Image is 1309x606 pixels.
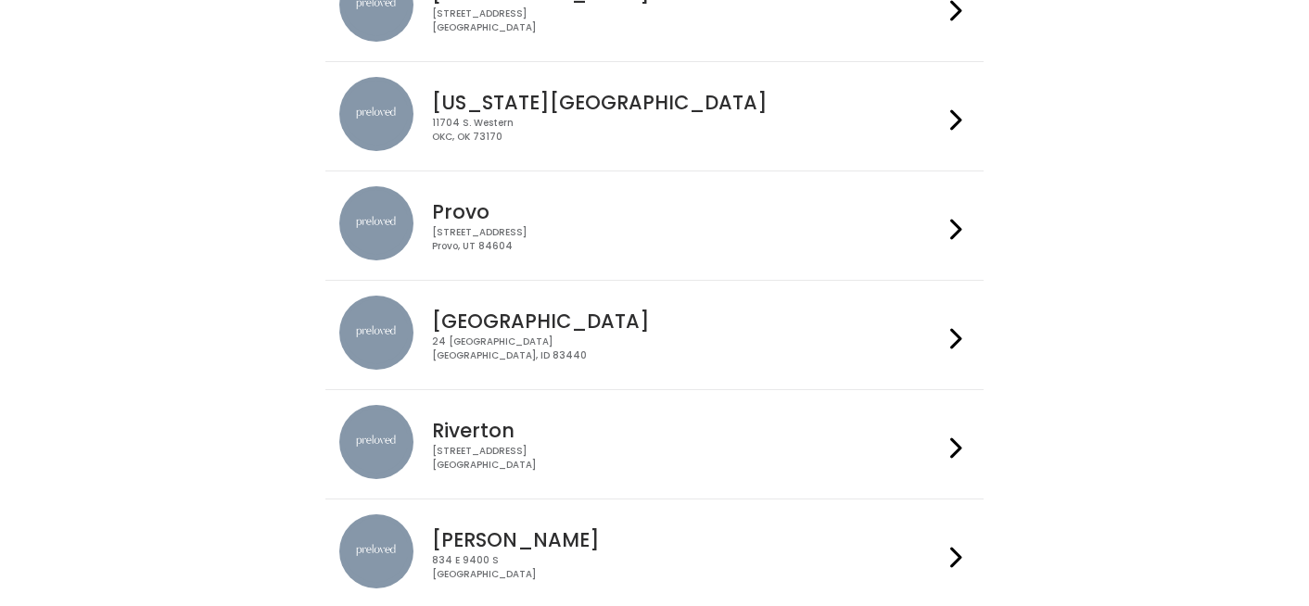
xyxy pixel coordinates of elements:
[339,514,969,593] a: preloved location [PERSON_NAME] 834 E 9400 S[GEOGRAPHIC_DATA]
[339,186,969,265] a: preloved location Provo [STREET_ADDRESS]Provo, UT 84604
[432,310,942,332] h4: [GEOGRAPHIC_DATA]
[339,405,969,484] a: preloved location Riverton [STREET_ADDRESS][GEOGRAPHIC_DATA]
[432,529,942,550] h4: [PERSON_NAME]
[339,186,413,260] img: preloved location
[432,201,942,222] h4: Provo
[432,92,942,113] h4: [US_STATE][GEOGRAPHIC_DATA]
[339,77,413,151] img: preloved location
[432,7,942,34] div: [STREET_ADDRESS] [GEOGRAPHIC_DATA]
[432,335,942,362] div: 24 [GEOGRAPHIC_DATA] [GEOGRAPHIC_DATA], ID 83440
[432,554,942,581] div: 834 E 9400 S [GEOGRAPHIC_DATA]
[339,296,969,374] a: preloved location [GEOGRAPHIC_DATA] 24 [GEOGRAPHIC_DATA][GEOGRAPHIC_DATA], ID 83440
[339,514,413,588] img: preloved location
[432,117,942,144] div: 11704 S. Western OKC, OK 73170
[339,296,413,370] img: preloved location
[432,445,942,472] div: [STREET_ADDRESS] [GEOGRAPHIC_DATA]
[432,420,942,441] h4: Riverton
[432,226,942,253] div: [STREET_ADDRESS] Provo, UT 84604
[339,77,969,156] a: preloved location [US_STATE][GEOGRAPHIC_DATA] 11704 S. WesternOKC, OK 73170
[339,405,413,479] img: preloved location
